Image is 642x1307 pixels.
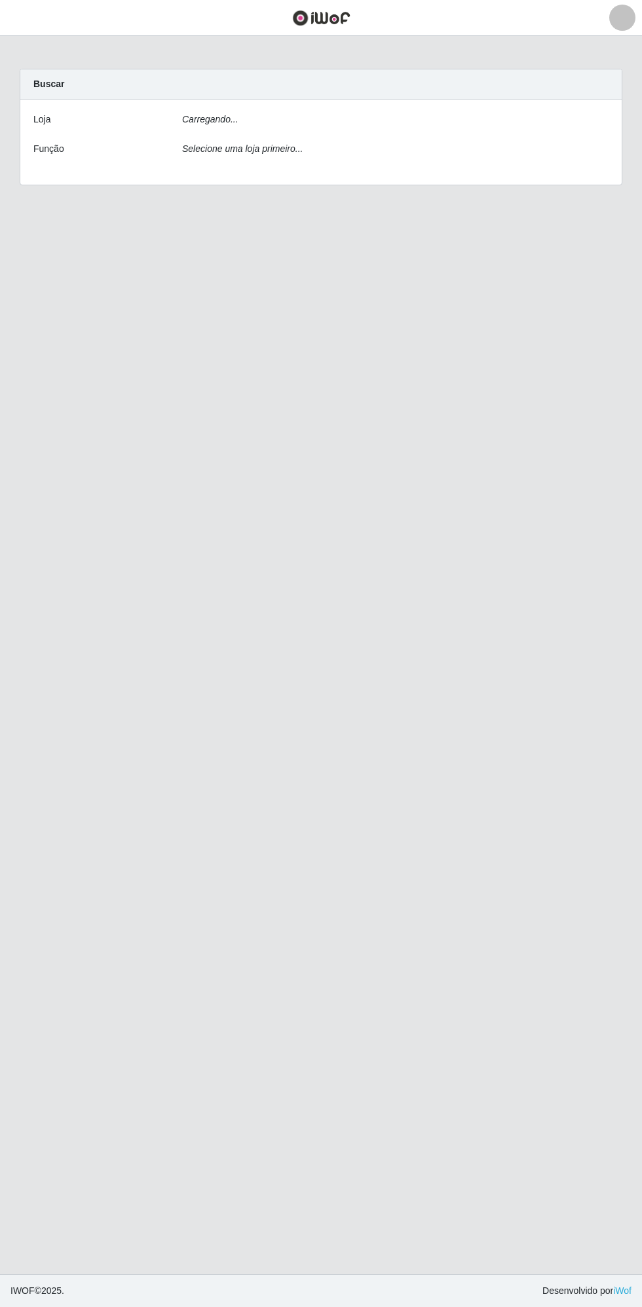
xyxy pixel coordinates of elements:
[182,114,238,124] i: Carregando...
[33,79,64,89] strong: Buscar
[613,1285,632,1296] a: iWof
[542,1284,632,1298] span: Desenvolvido por
[33,142,64,156] label: Função
[292,10,350,26] img: CoreUI Logo
[182,143,303,154] i: Selecione uma loja primeiro...
[10,1285,35,1296] span: IWOF
[10,1284,64,1298] span: © 2025 .
[33,113,50,126] label: Loja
